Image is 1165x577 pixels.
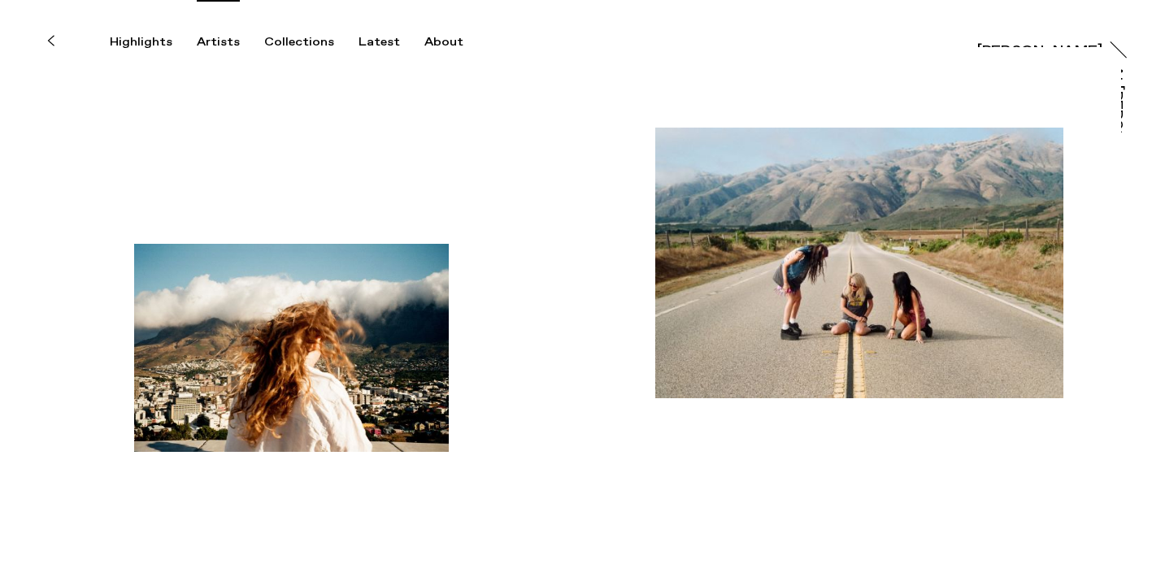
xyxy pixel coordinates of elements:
[1121,66,1137,132] a: At [PERSON_NAME]
[264,35,334,50] div: Collections
[424,35,463,50] div: About
[359,35,400,50] div: Latest
[977,31,1102,47] a: [PERSON_NAME]
[1111,66,1124,211] div: At [PERSON_NAME]
[359,35,424,50] button: Latest
[110,35,172,50] div: Highlights
[424,35,488,50] button: About
[110,35,197,50] button: Highlights
[197,35,264,50] button: Artists
[264,35,359,50] button: Collections
[197,35,240,50] div: Artists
